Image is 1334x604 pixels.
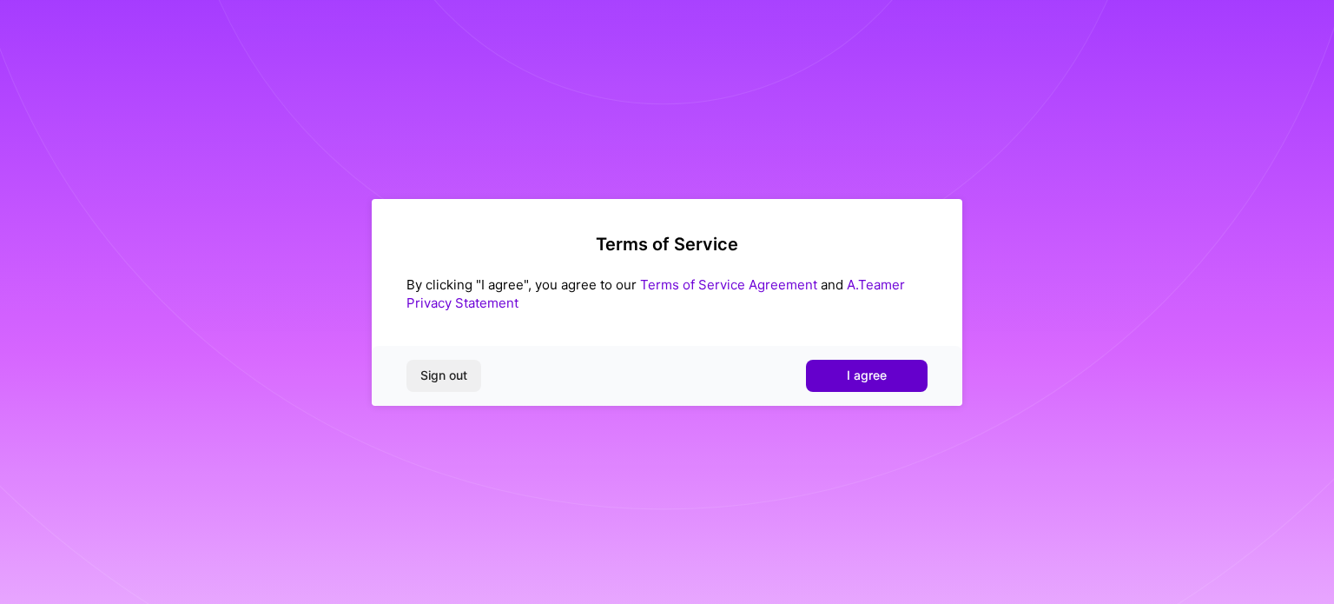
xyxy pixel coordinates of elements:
button: Sign out [406,360,481,391]
a: Terms of Service Agreement [640,276,817,293]
div: By clicking "I agree", you agree to our and [406,275,928,312]
span: Sign out [420,367,467,384]
h2: Terms of Service [406,234,928,255]
span: I agree [847,367,887,384]
button: I agree [806,360,928,391]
